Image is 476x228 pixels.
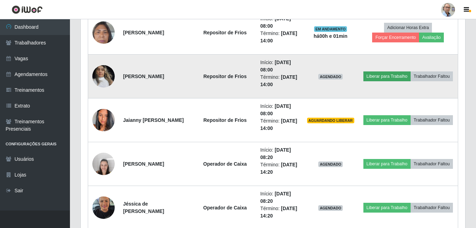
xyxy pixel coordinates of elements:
strong: há 00 h e 01 min [314,33,348,39]
button: Trabalhador Faltou [411,115,453,125]
strong: Jaianny [PERSON_NAME] [123,117,184,123]
li: Início: [260,146,298,161]
li: Término: [260,30,298,44]
button: Liberar para Trabalho [363,159,411,169]
li: Início: [260,59,298,74]
li: Término: [260,161,298,176]
button: Liberar para Trabalho [363,203,411,213]
span: EM ANDAMENTO [314,26,347,32]
span: AGENDADO [318,161,343,167]
span: AGENDADO [318,74,343,80]
li: Término: [260,205,298,220]
img: 1756152296387.jpeg [92,100,115,140]
li: Início: [260,15,298,30]
strong: [PERSON_NAME] [123,74,164,79]
li: Início: [260,190,298,205]
img: 1744396836120.jpeg [92,61,115,91]
span: AGENDADO [318,205,343,211]
strong: [PERSON_NAME] [123,30,164,35]
img: 1725909093018.jpeg [92,193,115,222]
time: [DATE] 08:20 [260,147,291,160]
li: Término: [260,117,298,132]
strong: Repositor de Frios [204,30,247,35]
strong: Operador de Caixa [203,205,247,210]
button: Trabalhador Faltou [411,71,453,81]
time: [DATE] 08:00 [260,103,291,116]
time: [DATE] 08:00 [260,60,291,72]
strong: [PERSON_NAME] [123,161,164,167]
img: 1706817877089.jpeg [92,18,115,47]
time: [DATE] 08:20 [260,191,291,204]
li: Início: [260,103,298,117]
img: CoreUI Logo [12,5,43,14]
button: Avaliação [419,33,444,42]
li: Término: [260,74,298,88]
img: 1655230904853.jpeg [92,149,115,179]
span: AGUARDANDO LIBERAR [307,118,354,123]
strong: Repositor de Frios [204,117,247,123]
strong: Operador de Caixa [203,161,247,167]
button: Trabalhador Faltou [411,159,453,169]
button: Liberar para Trabalho [363,115,411,125]
button: Adicionar Horas Extra [384,23,432,33]
strong: Repositor de Frios [204,74,247,79]
strong: Jéssica de [PERSON_NAME] [123,201,164,214]
button: Forçar Encerramento [372,33,419,42]
button: Trabalhador Faltou [411,203,453,213]
button: Liberar para Trabalho [363,71,411,81]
